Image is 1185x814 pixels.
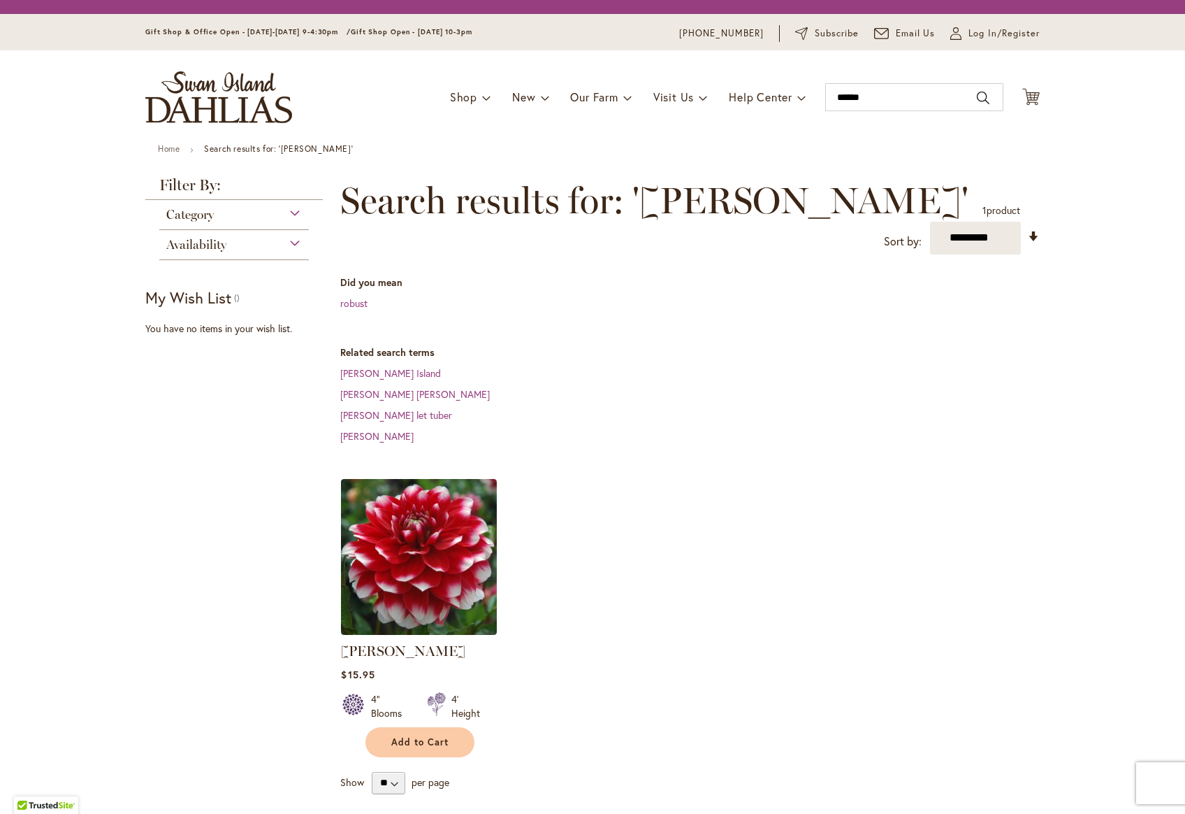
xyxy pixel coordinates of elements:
[653,90,694,104] span: Visit Us
[204,143,353,154] strong: Search results for: '[PERSON_NAME]'
[874,27,936,41] a: Email Us
[450,90,477,104] span: Shop
[145,71,292,123] a: store logo
[340,408,452,422] a: [PERSON_NAME] let tuber
[679,27,764,41] a: [PHONE_NUMBER]
[412,775,449,788] span: per page
[451,692,480,720] div: 4' Height
[795,27,859,41] a: Subscribe
[512,90,535,104] span: New
[340,345,1040,359] dt: Related search terms
[982,203,987,217] span: 1
[166,237,226,252] span: Availability
[340,387,490,401] a: [PERSON_NAME] [PERSON_NAME]
[729,90,792,104] span: Help Center
[815,27,859,41] span: Subscribe
[340,180,968,222] span: Search results for: '[PERSON_NAME]'
[341,479,497,635] img: ZAKARY ROBERT
[145,322,332,336] div: You have no items in your wish list.
[145,27,351,36] span: Gift Shop & Office Open - [DATE]-[DATE] 9-4:30pm /
[884,229,922,255] label: Sort by:
[950,27,1040,41] a: Log In/Register
[351,27,472,36] span: Gift Shop Open - [DATE] 10-3pm
[977,87,989,109] button: Search
[340,775,364,788] span: Show
[391,736,449,748] span: Add to Cart
[365,727,474,757] button: Add to Cart
[145,287,231,308] strong: My Wish List
[896,27,936,41] span: Email Us
[982,199,1020,222] p: product
[340,297,368,310] a: robust
[158,143,180,154] a: Home
[340,276,1040,290] dt: Did you mean
[145,178,323,200] strong: Filter By:
[968,27,1040,41] span: Log In/Register
[340,366,441,380] a: [PERSON_NAME] Island
[340,429,414,443] a: [PERSON_NAME]
[341,668,375,681] span: $15.95
[570,90,618,104] span: Our Farm
[166,207,214,222] span: Category
[341,643,465,659] a: [PERSON_NAME]
[371,692,410,720] div: 4" Blooms
[341,624,497,638] a: ZAKARY ROBERT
